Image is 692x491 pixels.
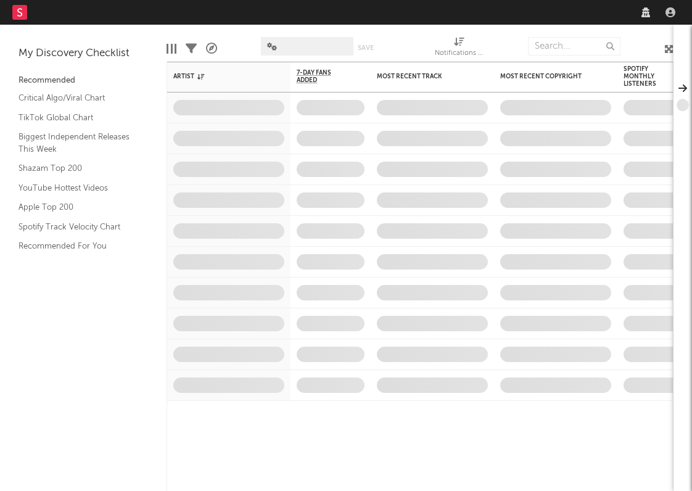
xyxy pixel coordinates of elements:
[19,130,136,155] a: Biggest Independent Releases This Week
[19,220,136,234] a: Spotify Track Velocity Chart
[297,69,346,84] span: 7-Day Fans Added
[435,31,484,67] div: Notifications (Artist)
[19,162,136,175] a: Shazam Top 200
[500,73,593,80] div: Most Recent Copyright
[19,46,148,61] div: My Discovery Checklist
[435,46,484,61] div: Notifications (Artist)
[19,91,136,105] a: Critical Algo/Viral Chart
[167,31,176,67] div: Edit Columns
[19,73,148,88] div: Recommended
[624,65,667,88] div: Spotify Monthly Listeners
[358,44,374,51] button: Save
[173,73,266,80] div: Artist
[19,111,136,125] a: TikTok Global Chart
[206,31,217,67] div: A&R Pipeline
[186,31,197,67] div: Filters
[19,239,136,253] a: Recommended For You
[528,37,620,56] input: Search...
[19,200,136,214] a: Apple Top 200
[377,73,469,80] div: Most Recent Track
[19,181,136,195] a: YouTube Hottest Videos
